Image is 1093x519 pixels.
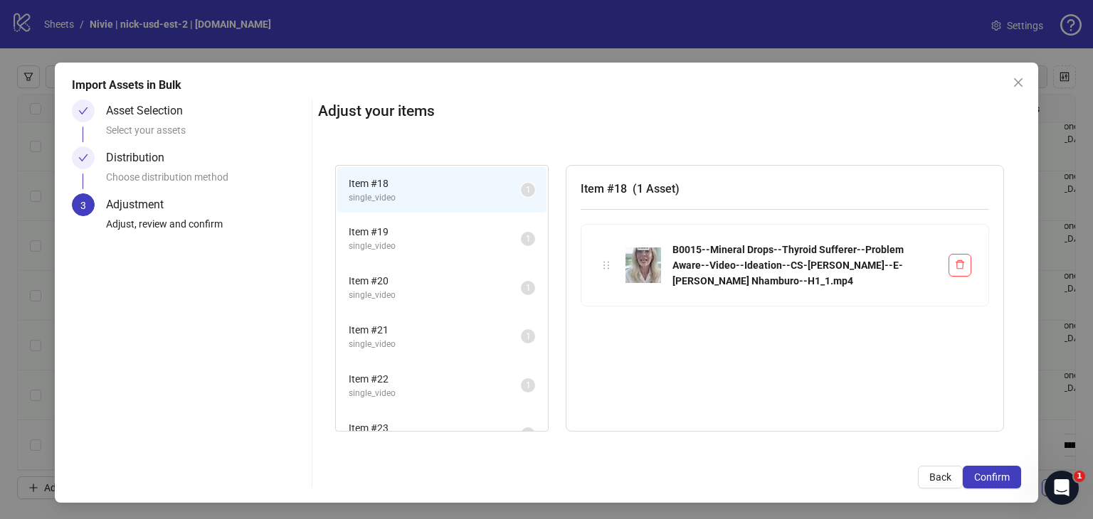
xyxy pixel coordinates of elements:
[672,242,937,289] div: B0015--Mineral Drops--Thyroid Sufferer--Problem Aware--Video--Ideation--CS-[PERSON_NAME]--E-[PERS...
[349,289,521,302] span: single_video
[598,257,614,273] div: holder
[918,466,963,488] button: Back
[349,338,521,351] span: single_video
[349,273,521,289] span: Item # 20
[929,471,951,483] span: Back
[526,429,531,439] span: 1
[601,260,611,270] span: holder
[349,420,521,436] span: Item # 23
[526,380,531,390] span: 1
[78,106,88,116] span: check
[521,183,535,197] sup: 1
[955,259,965,269] span: delete
[349,387,521,400] span: single_video
[521,427,535,442] sup: 1
[521,329,535,343] sup: 1
[1013,77,1024,88] span: close
[1045,471,1079,505] iframe: Intercom live chat
[1007,71,1030,94] button: Close
[963,466,1021,488] button: Confirm
[625,247,661,283] img: B0015--Mineral Drops--Thyroid Sufferer--Problem Aware--Video--Ideation--CS-Stefan Vasianovych--E-...
[106,193,175,216] div: Adjustment
[78,153,88,163] span: check
[106,100,194,122] div: Asset Selection
[526,283,531,293] span: 1
[974,471,1010,483] span: Confirm
[521,281,535,295] sup: 1
[349,176,521,191] span: Item # 18
[633,182,680,196] span: ( 1 Asset )
[349,371,521,387] span: Item # 22
[526,234,531,244] span: 1
[526,331,531,341] span: 1
[349,224,521,240] span: Item # 19
[349,240,521,253] span: single_video
[106,146,176,169] div: Distribution
[106,169,306,193] div: Choose distribution method
[106,216,306,240] div: Adjust, review and confirm
[1074,471,1085,482] span: 1
[521,232,535,246] sup: 1
[318,100,1021,123] h2: Adjust your items
[581,180,989,198] h3: Item # 18
[526,185,531,195] span: 1
[521,378,535,392] sup: 1
[106,122,306,146] div: Select your assets
[72,77,1021,94] div: Import Assets in Bulk
[349,322,521,338] span: Item # 21
[349,191,521,205] span: single_video
[80,200,86,211] span: 3
[949,254,971,277] button: Delete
